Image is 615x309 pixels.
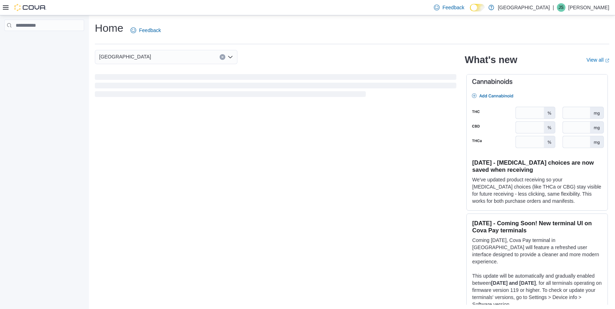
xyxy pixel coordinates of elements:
[465,54,517,66] h2: What's new
[95,21,123,35] h1: Home
[557,3,565,12] div: John Sully
[491,280,536,286] strong: [DATE] and [DATE]
[472,272,602,308] p: This update will be automatically and gradually enabled between , for all terminals operating on ...
[553,3,554,12] p: |
[605,58,609,63] svg: External link
[220,54,225,60] button: Clear input
[227,54,233,60] button: Open list of options
[586,57,609,63] a: View allExternal link
[99,52,151,61] span: [GEOGRAPHIC_DATA]
[470,4,485,11] input: Dark Mode
[498,3,550,12] p: [GEOGRAPHIC_DATA]
[472,159,602,173] h3: [DATE] - [MEDICAL_DATA] choices are now saved when receiving
[472,237,602,265] p: Coming [DATE], Cova Pay terminal in [GEOGRAPHIC_DATA] will feature a refreshed user interface des...
[442,4,464,11] span: Feedback
[4,32,84,50] nav: Complex example
[472,176,602,205] p: We've updated product receiving so your [MEDICAL_DATA] choices (like THCa or CBG) stay visible fo...
[14,4,46,11] img: Cova
[568,3,609,12] p: [PERSON_NAME]
[95,76,456,98] span: Loading
[431,0,467,15] a: Feedback
[559,3,564,12] span: JS
[472,220,602,234] h3: [DATE] - Coming Soon! New terminal UI on Cova Pay terminals
[128,23,164,37] a: Feedback
[139,27,161,34] span: Feedback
